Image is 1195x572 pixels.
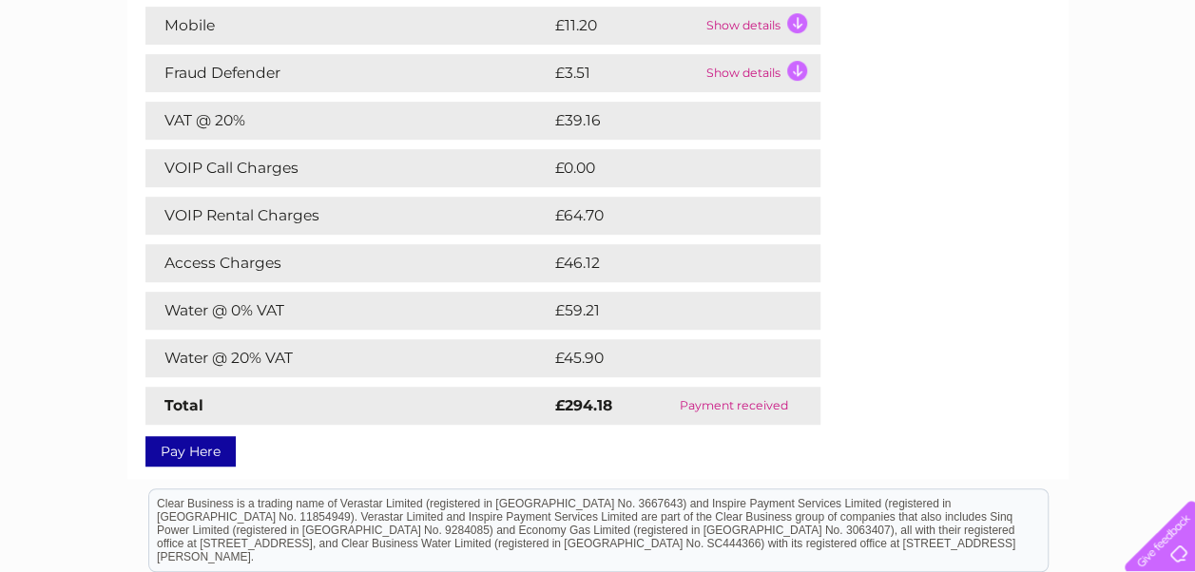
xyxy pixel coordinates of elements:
[550,339,782,377] td: £45.90
[550,54,702,92] td: £3.51
[647,387,820,425] td: Payment received
[145,102,550,140] td: VAT @ 20%
[145,7,550,45] td: Mobile
[145,436,236,467] a: Pay Here
[149,10,1048,92] div: Clear Business is a trading name of Verastar Limited (registered in [GEOGRAPHIC_DATA] No. 3667643...
[550,292,781,330] td: £59.21
[702,54,820,92] td: Show details
[164,396,203,414] strong: Total
[550,7,702,45] td: £11.20
[1069,81,1115,95] a: Contact
[1132,81,1177,95] a: Log out
[550,244,781,282] td: £46.12
[550,102,781,140] td: £39.16
[555,396,612,414] strong: £294.18
[145,149,550,187] td: VOIP Call Charges
[1030,81,1057,95] a: Blog
[145,244,550,282] td: Access Charges
[908,81,950,95] a: Energy
[550,197,782,235] td: £64.70
[550,149,777,187] td: £0.00
[837,10,968,33] a: 0333 014 3131
[145,339,550,377] td: Water @ 20% VAT
[42,49,139,107] img: logo.png
[145,54,550,92] td: Fraud Defender
[860,81,896,95] a: Water
[145,292,550,330] td: Water @ 0% VAT
[961,81,1018,95] a: Telecoms
[145,197,550,235] td: VOIP Rental Charges
[702,7,820,45] td: Show details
